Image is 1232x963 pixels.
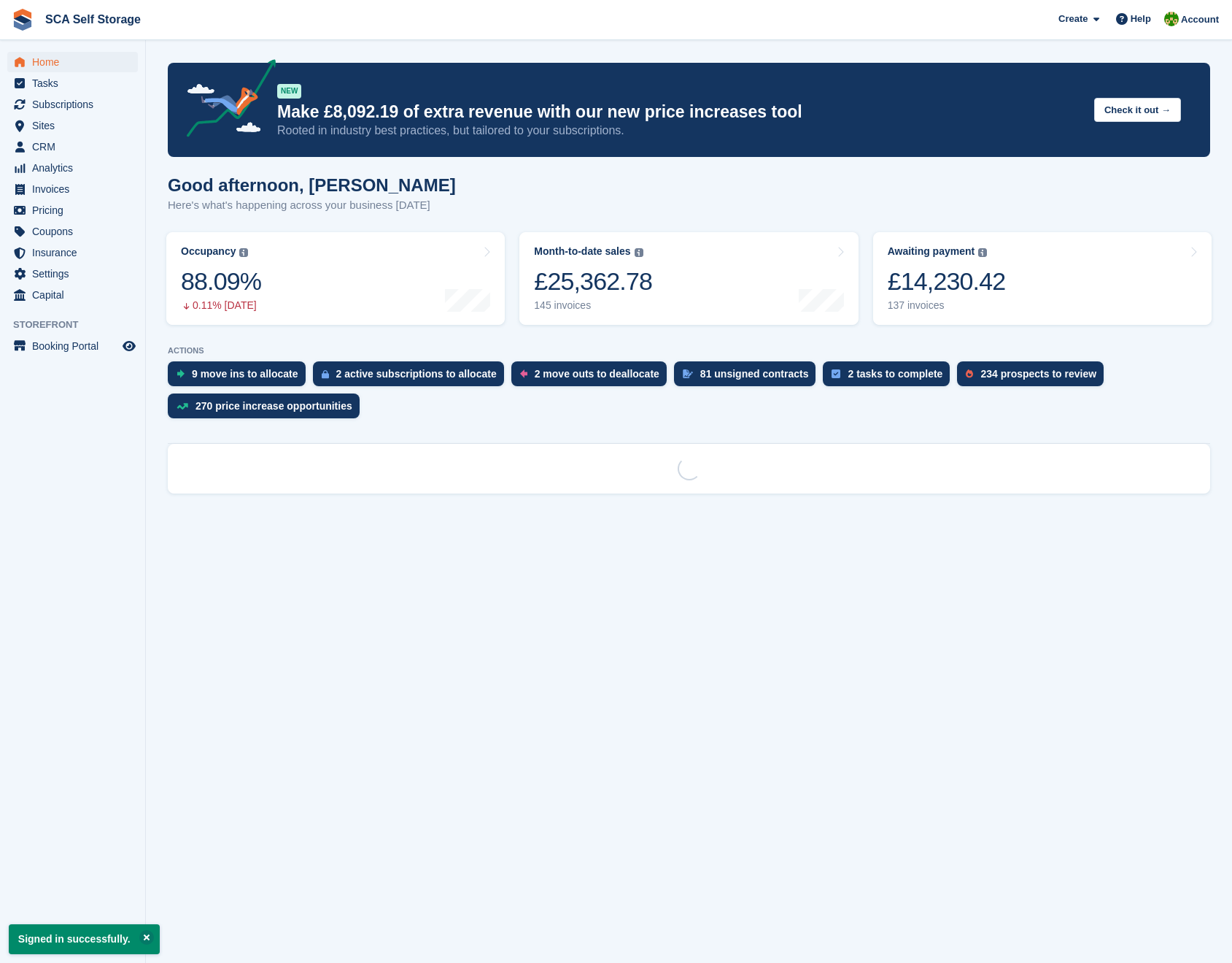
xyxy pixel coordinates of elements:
span: Coupons [32,221,120,242]
span: Subscriptions [32,94,120,115]
a: 81 unsigned contracts [674,361,824,394]
a: Preview store [120,337,138,355]
div: Occupancy [181,245,236,258]
p: ACTIONS [168,346,1210,356]
a: 270 price increase opportunities [168,394,367,426]
a: menu [7,242,138,263]
div: 145 invoices [534,299,652,312]
a: menu [7,73,138,93]
a: menu [7,200,138,220]
span: Create [1058,12,1088,26]
a: menu [7,52,138,72]
img: stora-icon-8386f47178a22dfd0bd8f6a31ec36ba5ce8667c1dd55bd0f319d3a0aa187defe.svg [12,9,34,31]
a: 2 tasks to complete [823,361,957,394]
a: SCA Self Storage [39,7,147,31]
a: menu [7,285,138,305]
a: menu [7,221,138,242]
a: Awaiting payment £14,230.42 137 invoices [873,232,1212,325]
img: price-adjustments-announcement-icon-8257ccfd72463d97f412b2fc003d46551f7dbcb40ab6d574587a9cd5c0d94... [174,59,276,142]
img: contract_signature_icon-13c848040528278c33f63329250d36e43548de30e8caae1d1a13099fd9432cc5.svg [683,369,693,378]
span: Analytics [32,158,120,178]
img: move_ins_to_allocate_icon-fdf77a2bb77ea45bf5b3d319d69a93e2d87916cf1d5bf7949dd705db3b84f3ca.svg [177,369,185,378]
a: menu [7,179,138,199]
span: Help [1131,12,1151,26]
img: active_subscription_to_allocate_icon-d502201f5373d7db506a760aba3b589e785aa758c864c3986d89f69b8ff3... [322,369,329,379]
div: NEW [277,84,301,99]
div: 137 invoices [888,299,1006,312]
span: Booking Portal [32,336,120,356]
a: 2 move outs to deallocate [511,361,674,394]
div: Awaiting payment [888,245,975,258]
img: icon-info-grey-7440780725fd019a000dd9b08b2336e03edf1995a4989e88bcd33f0948082b44.svg [635,248,643,257]
div: 9 move ins to allocate [192,368,298,380]
div: 88.09% [181,266,261,296]
p: Rooted in industry best practices, but tailored to your subscriptions. [277,123,1082,139]
span: CRM [32,137,120,157]
span: Pricing [32,200,120,220]
img: price_increase_opportunities-93ffe204e8149a01c8c9dc8f82e8f89637d9d84a8eef4429ea346261dce0b2c0.svg [177,403,188,410]
a: 9 move ins to allocate [168,361,313,394]
div: Month-to-date sales [534,245,630,258]
span: Sites [32,115,120,136]
span: Tasks [32,73,120,93]
span: Settings [32,264,120,284]
div: £25,362.78 [534,266,652,296]
p: Signed in successfully. [9,924,160,954]
img: task-75834270c22a3079a89374b754ae025e5fb1db73e45f91037f5363f120a921f8.svg [832,369,840,378]
a: menu [7,158,138,178]
img: icon-info-grey-7440780725fd019a000dd9b08b2336e03edf1995a4989e88bcd33f0948082b44.svg [239,248,248,257]
p: Make £8,092.19 of extra revenue with our new price increases tool [277,101,1082,123]
div: 270 price increase opportunities [195,400,352,412]
button: Check it out → [1094,98,1181,122]
a: menu [7,137,138,157]
div: 2 tasks to complete [848,368,942,380]
a: menu [7,115,138,136]
img: move_outs_to_deallocate_icon-f764333ba52eb49d3ac5e1228854f67142a1ed5810a6f6cc68b1a99e826820c5.svg [520,369,527,378]
p: Here's what's happening across your business [DATE] [168,197,456,214]
div: 81 unsigned contracts [700,368,809,380]
a: menu [7,94,138,115]
span: Capital [32,285,120,305]
a: 2 active subscriptions to allocate [313,361,511,394]
img: Sam Chapman [1164,12,1179,26]
a: 234 prospects to review [957,361,1111,394]
a: Month-to-date sales £25,362.78 145 invoices [519,232,858,325]
div: 234 prospects to review [980,368,1096,380]
span: Account [1181,12,1219,27]
a: menu [7,264,138,284]
span: Invoices [32,179,120,199]
div: 0.11% [DATE] [181,299,261,312]
a: Occupancy 88.09% 0.11% [DATE] [166,232,505,325]
h1: Good afternoon, [PERSON_NAME] [168,175,456,195]
span: Storefront [13,318,145,332]
span: Insurance [32,242,120,263]
span: Home [32,52,120,72]
div: 2 move outs to deallocate [535,368,659,380]
div: 2 active subscriptions to allocate [336,368,497,380]
a: menu [7,336,138,356]
div: £14,230.42 [888,266,1006,296]
img: prospect-51fa495bee0391a8d652442698ab0144808aea92771e9ea1ae160a38d050c398.svg [966,369,973,378]
img: icon-info-grey-7440780725fd019a000dd9b08b2336e03edf1995a4989e88bcd33f0948082b44.svg [978,248,987,257]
